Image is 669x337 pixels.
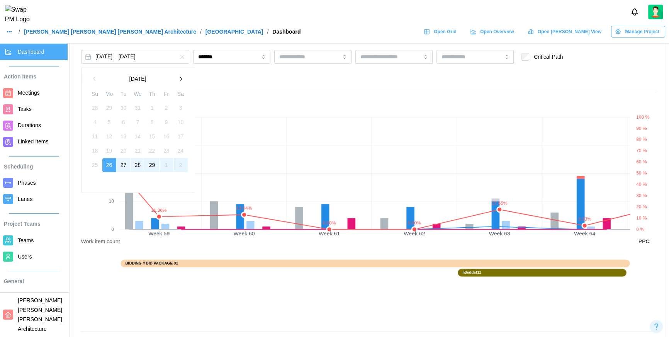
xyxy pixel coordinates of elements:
button: 9 February 2024 [160,115,173,129]
button: 16 February 2024 [160,129,173,143]
button: 4 February 2024 [88,115,102,129]
button: 18 February 2024 [88,144,102,158]
button: 10 February 2024 [174,115,188,129]
button: 27 February 2024 [117,158,131,172]
label: Critical Path [529,53,563,61]
button: 30 January 2024 [117,101,131,115]
button: 24 February 2024 [174,144,188,158]
span: [PERSON_NAME] [PERSON_NAME] [PERSON_NAME] Architecture [18,297,62,332]
button: 6 February 2024 [117,115,131,129]
button: 7 February 2024 [131,115,145,129]
span: Teams [18,237,34,243]
button: 8 February 2024 [145,115,159,129]
span: Meetings [18,90,40,96]
button: 26 February 2024 [102,158,116,172]
div: / [19,29,20,34]
button: Notifications [628,5,641,19]
a: [GEOGRAPHIC_DATA] [205,29,263,34]
span: Open Grid [434,26,457,37]
button: 1 February 2024 [145,101,159,115]
button: 12 February 2024 [102,129,116,143]
button: 1 March 2024 [160,158,173,172]
button: Feb 26, 2024 – Nov 3, 2025 [81,50,189,64]
div: / [267,29,268,34]
button: 21 February 2024 [131,144,145,158]
button: 17 February 2024 [174,129,188,143]
span: Manage Project [625,26,659,37]
div: Feb 26, 2024 – Nov 3, 2025 [81,67,194,193]
th: Th [145,90,159,101]
button: 31 January 2024 [131,101,145,115]
button: [DATE] [102,72,174,86]
button: 19 February 2024 [102,144,116,158]
a: [PERSON_NAME] [PERSON_NAME] [PERSON_NAME] Architecture [24,29,196,34]
button: 28 January 2024 [88,101,102,115]
button: 13 February 2024 [117,129,131,143]
button: 29 February 2024 [145,158,159,172]
button: 2 February 2024 [160,101,173,115]
span: Open [PERSON_NAME] View [538,26,601,37]
button: 29 January 2024 [102,101,116,115]
button: 14 February 2024 [131,129,145,143]
div: Dashboard [272,29,301,34]
button: 3 February 2024 [174,101,188,115]
span: Tasks [18,106,32,112]
span: Users [18,254,32,260]
span: Durations [18,122,41,128]
span: Phases [18,180,36,186]
span: Linked Items [18,138,48,145]
button: 23 February 2024 [160,144,173,158]
th: We [131,90,145,101]
th: Fr [159,90,173,101]
span: Lanes [18,196,32,202]
th: Sa [173,90,188,101]
div: / [200,29,202,34]
button: 25 February 2024 [88,158,102,172]
img: 2Q== [648,5,663,19]
th: Su [88,90,102,101]
th: Mo [102,90,116,101]
img: Swap PM Logo [5,5,36,24]
span: Open Overview [480,26,514,37]
a: Zulqarnain Khalil [648,5,663,19]
button: 22 February 2024 [145,144,159,158]
button: 15 February 2024 [145,129,159,143]
span: Dashboard [18,49,44,55]
button: 20 February 2024 [117,144,131,158]
button: 11 February 2024 [88,129,102,143]
button: 28 February 2024 [131,158,145,172]
th: Tu [116,90,131,101]
button: 5 February 2024 [102,115,116,129]
button: 2 March 2024 [174,158,188,172]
